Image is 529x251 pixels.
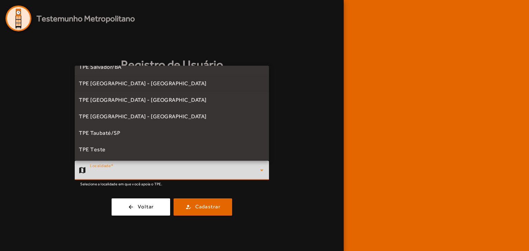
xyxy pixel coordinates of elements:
span: TPE [GEOGRAPHIC_DATA] - [GEOGRAPHIC_DATA] [79,112,207,121]
span: TPE Salvador/BA [79,63,122,71]
span: TPE [GEOGRAPHIC_DATA] - [GEOGRAPHIC_DATA] [79,96,207,104]
span: TPE [GEOGRAPHIC_DATA] - [GEOGRAPHIC_DATA] [79,79,207,88]
span: TPE Teste [79,145,106,154]
span: TPE Taubaté/SP [79,129,120,137]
